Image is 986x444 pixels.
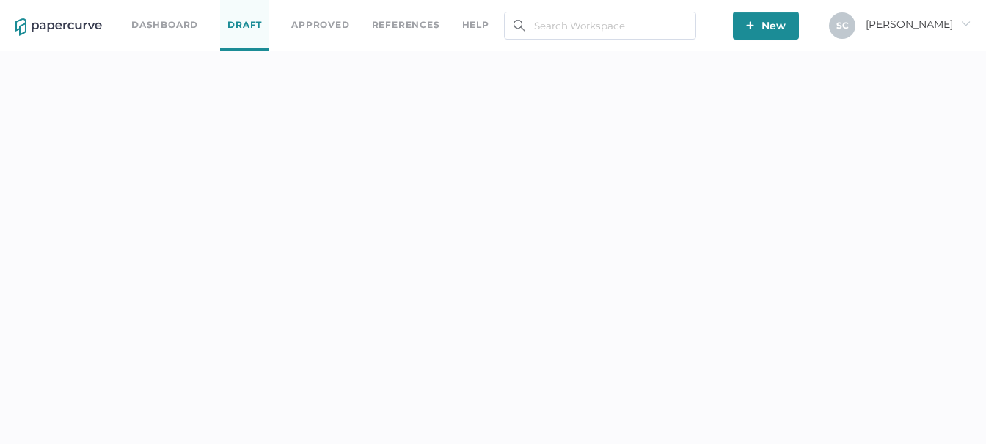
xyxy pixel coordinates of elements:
[131,17,198,33] a: Dashboard
[836,20,849,31] span: S C
[291,17,349,33] a: Approved
[462,17,489,33] div: help
[15,18,102,36] img: papercurve-logo-colour.7244d18c.svg
[746,21,754,29] img: plus-white.e19ec114.svg
[746,12,786,40] span: New
[866,18,971,31] span: [PERSON_NAME]
[960,18,971,29] i: arrow_right
[733,12,799,40] button: New
[372,17,440,33] a: References
[504,12,696,40] input: Search Workspace
[514,20,525,32] img: search.bf03fe8b.svg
